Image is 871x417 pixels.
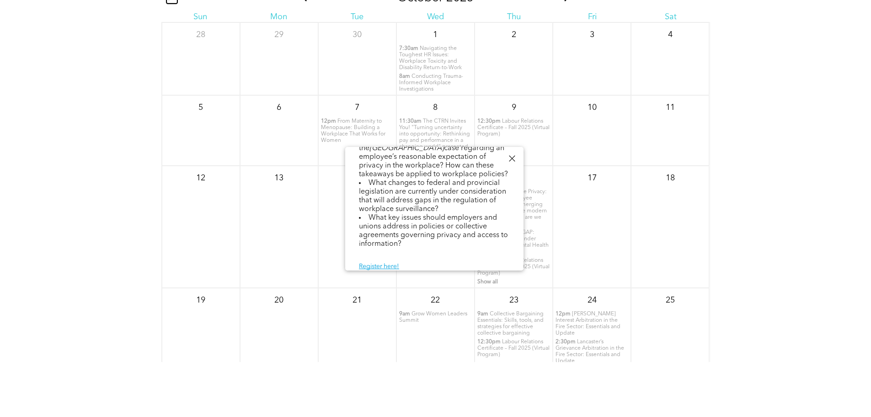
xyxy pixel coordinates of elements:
[359,214,510,249] li: What key issues should employers and unions address in policies or collective agreements governin...
[192,27,209,43] p: 28
[477,339,550,357] span: Labour Relations Certificate – Fall 2025 (Virtual Program)
[477,118,501,125] span: 12:30pm
[192,99,209,116] p: 5
[321,118,336,125] span: 12pm
[477,339,501,345] span: 12:30pm
[477,119,550,137] span: Labour Relations Certificate – Fall 2025 (Virtual Program)
[477,258,550,276] span: Labour Relations Certificate – Fall 2025 (Virtual Program)
[369,145,444,152] em: [GEOGRAPHIC_DATA]
[271,292,287,309] p: 20
[631,12,710,22] div: Sat
[399,118,422,125] span: 11:30am
[556,311,620,336] span: [PERSON_NAME] Interest Arbitration in the Fire Sector: Essentials and Update
[399,46,462,70] span: Navigating the Toughest HR Issues: Workplace Toxicity and Disability Return-to-Work
[662,292,679,309] p: 25
[318,12,396,22] div: Tue
[321,119,385,143] span: From Maternity to Menopause: Building a Workplace That Works for Women
[271,170,287,186] p: 13
[477,311,488,317] span: 9am
[477,311,544,336] span: Collective Bargaining Essentials: Skills, tools, and strategies for effective collective bargaining
[240,12,318,22] div: Mon
[506,27,522,43] p: 2
[192,170,209,186] p: 12
[584,27,600,43] p: 3
[584,292,600,309] p: 24
[399,119,470,162] span: The CTRN Invites You! "Turning uncertainty into opportunity: Rethinking pay and performance in a ...
[359,263,399,270] a: Register here!
[399,311,410,317] span: 9am
[662,27,679,43] p: 4
[271,99,287,116] p: 6
[349,99,365,116] p: 7
[399,74,463,92] span: Conducting Trauma-Informed Workplace Investigations
[427,27,444,43] p: 1
[662,99,679,116] p: 11
[506,99,522,116] p: 9
[399,311,467,323] span: Grow Women Leaders Summit
[427,99,444,116] p: 8
[584,99,600,116] p: 10
[271,27,287,43] p: 29
[359,179,510,214] li: What changes to federal and provincial legislation are currently under consideration that will ad...
[556,339,576,345] span: 2:30pm
[584,170,600,186] p: 17
[161,12,240,22] div: Sun
[399,45,418,52] span: 7:30am
[477,279,498,285] span: Show all
[506,292,522,309] p: 23
[399,73,410,80] span: 8am
[553,12,631,22] div: Fri
[359,118,510,179] li: What takeaways can public and private employers glean from the Supreme Court of Canada’s decision...
[556,339,624,364] span: Lancaster’s Grievance Arbitration in the Fire Sector: Essentials and Update
[192,292,209,309] p: 19
[396,12,475,22] div: Wed
[662,170,679,186] p: 18
[349,292,365,309] p: 21
[427,292,444,309] p: 22
[556,311,571,317] span: 12pm
[349,27,365,43] p: 30
[475,12,553,22] div: Thu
